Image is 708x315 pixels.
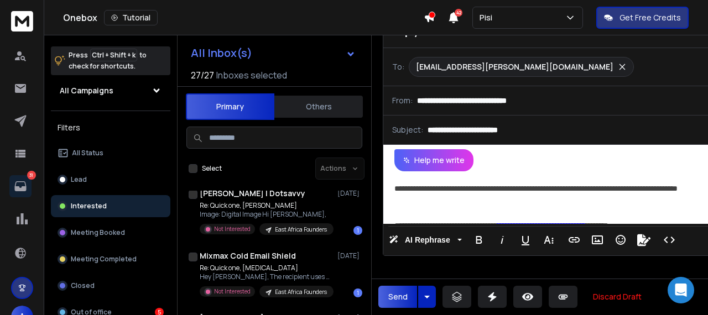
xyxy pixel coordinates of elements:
h3: Filters [51,120,170,135]
p: Interested [71,202,107,211]
p: Meeting Completed [71,255,137,264]
button: Others [274,95,363,119]
p: [DATE] [337,251,362,260]
p: Hey [PERSON_NAME], The recipient uses Mixmax [200,272,332,281]
button: Insert Link (Ctrl+K) [564,229,585,251]
label: Select [202,164,222,173]
p: Re: Quick one, [PERSON_NAME] [200,201,332,210]
p: East Africa Founders [275,225,327,234]
button: AI Rephrase [387,229,464,251]
button: Signature [633,229,654,251]
button: Italic (Ctrl+I) [492,229,513,251]
button: Discard Draft [584,286,650,308]
div: Onebox [63,10,424,25]
span: AI Rephrase [403,235,452,245]
button: Get Free Credits [596,7,689,29]
p: To: [392,61,404,72]
p: Subject: [392,124,423,135]
button: Help me write [394,149,473,171]
button: Tutorial [104,10,158,25]
p: Meeting Booked [71,228,125,237]
button: All Campaigns [51,80,170,102]
button: Send [378,286,417,308]
button: All Inbox(s) [182,42,365,64]
button: More Text [538,229,559,251]
p: From: [392,95,413,106]
button: Underline (Ctrl+U) [515,229,536,251]
p: [EMAIL_ADDRESS][PERSON_NAME][DOMAIN_NAME] [416,61,613,72]
p: Not Interested [214,225,251,233]
h3: Inboxes selected [216,69,287,82]
span: Ctrl + Shift + k [90,49,137,61]
p: Lead [71,175,87,184]
span: 42 [455,9,462,17]
button: Bold (Ctrl+B) [468,229,490,251]
p: Closed [71,281,95,290]
p: Not Interested [214,287,251,296]
p: East Africa Founders [275,288,327,296]
button: Meeting Booked [51,222,170,244]
p: Pisi [480,12,497,23]
p: Re: Quick one, [MEDICAL_DATA] [200,264,332,272]
p: [DATE] [337,189,362,198]
button: Primary [186,93,274,120]
span: 27 / 27 [191,69,214,82]
button: Interested [51,195,170,217]
button: Emoticons [610,229,631,251]
button: Lead [51,169,170,191]
p: All Status [72,149,103,158]
button: Meeting Completed [51,248,170,270]
button: Closed [51,275,170,297]
h1: All Campaigns [60,85,113,96]
button: Code View [659,229,680,251]
p: Get Free Credits [619,12,681,23]
p: 31 [27,171,36,180]
button: Insert Image (Ctrl+P) [587,229,608,251]
div: Open Intercom Messenger [668,277,694,303]
p: Press to check for shortcuts. [69,50,147,72]
div: 1 [353,226,362,235]
h1: All Inbox(s) [191,48,252,59]
p: Image: Digital Image Hi [PERSON_NAME], [200,210,332,219]
a: 31 [9,175,32,197]
h1: [PERSON_NAME] | Dotsavvy [200,188,305,199]
div: 1 [353,288,362,297]
button: All Status [51,142,170,164]
h1: Mixmax Cold Email Shield [200,250,296,261]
